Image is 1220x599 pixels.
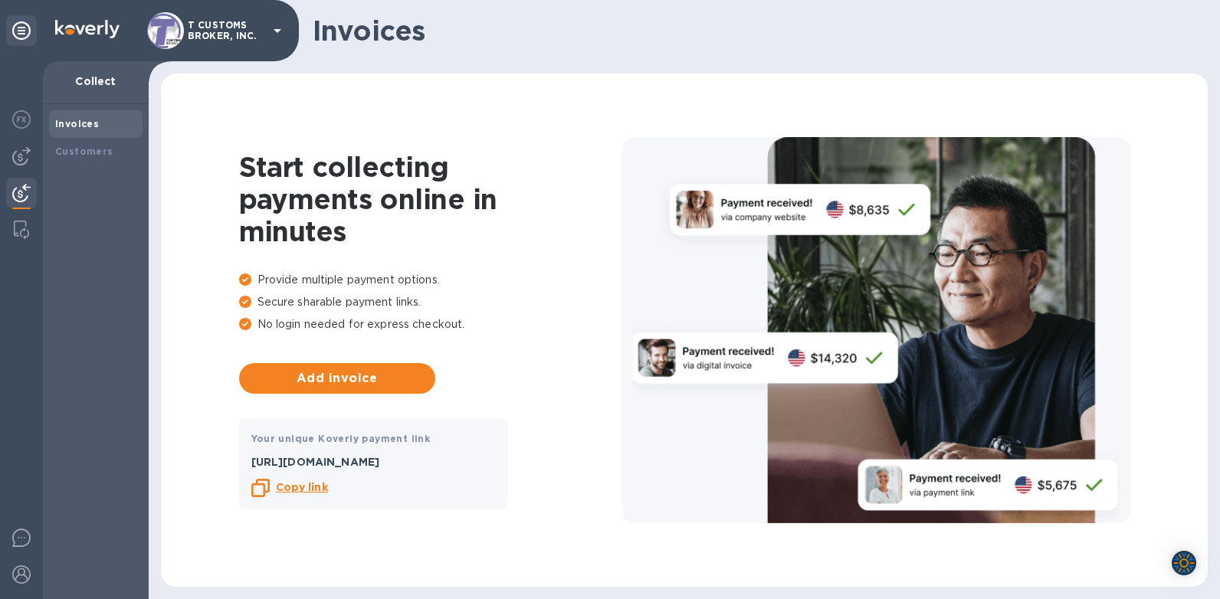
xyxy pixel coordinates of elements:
img: Logo [55,20,120,38]
b: Your unique Koverly payment link [251,433,431,444]
p: No login needed for express checkout. [239,316,622,332]
b: Copy link [276,481,328,493]
p: [URL][DOMAIN_NAME] [251,454,495,470]
p: T CUSTOMS BROKER, INC. [188,20,264,41]
img: Foreign exchange [12,110,31,129]
h1: Invoices [313,15,1195,47]
p: Secure sharable payment links. [239,294,622,310]
p: Provide multiple payment options. [239,272,622,288]
span: Add invoice [251,369,423,388]
h1: Start collecting payments online in minutes [239,151,622,247]
b: Invoices [55,118,99,129]
div: Unpin categories [6,15,37,46]
b: Customers [55,146,113,157]
button: Add invoice [239,363,435,394]
p: Collect [55,74,136,89]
